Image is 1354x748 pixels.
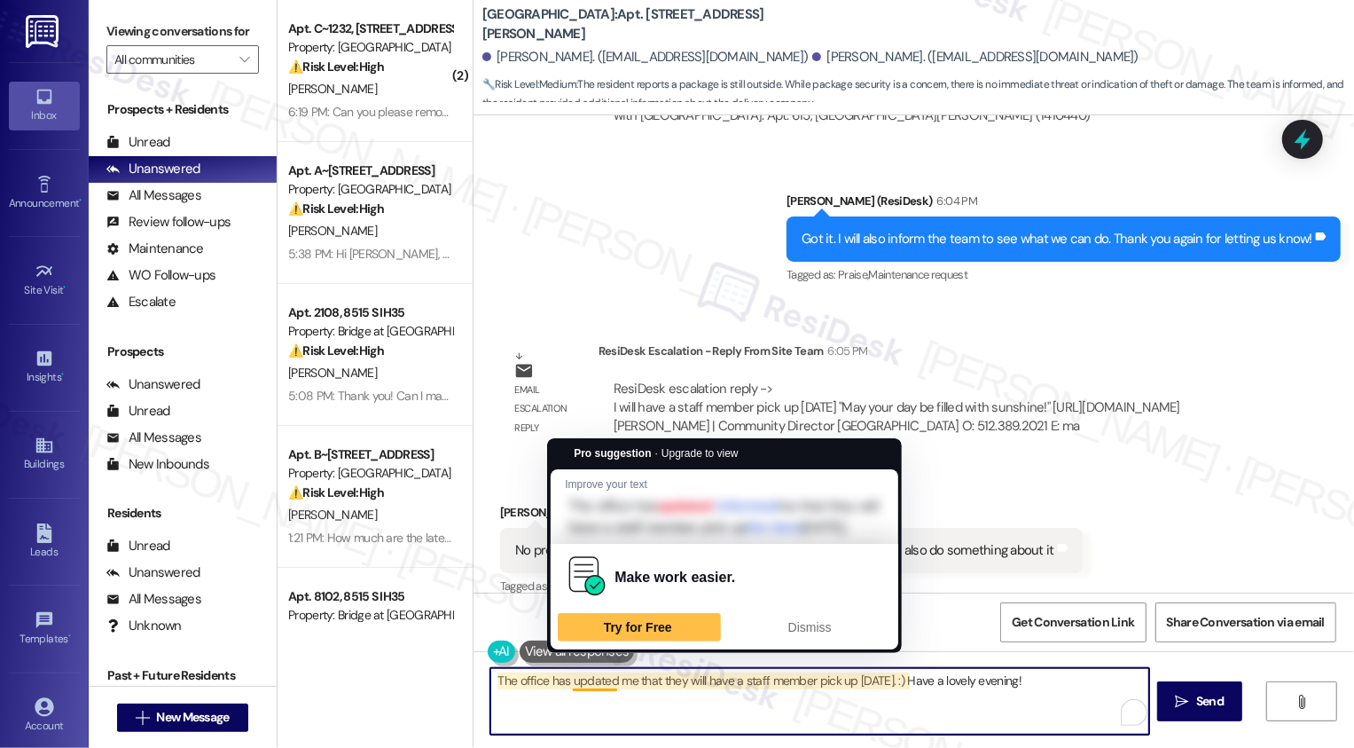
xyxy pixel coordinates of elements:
[106,402,170,421] div: Unread
[515,541,1054,560] div: No problem! The company that delivered was Fedex. Maybe they can also do something about it
[288,59,384,75] strong: ⚠️ Risk Level: High
[106,266,215,285] div: WO Follow-ups
[106,429,201,447] div: All Messages
[106,186,201,205] div: All Messages
[288,303,452,322] div: Apt. 2108, 8515 S IH35
[787,262,1341,287] div: Tagged as:
[114,45,231,74] input: All communities
[26,15,62,48] img: ResiDesk Logo
[482,48,809,67] div: [PERSON_NAME]. ([EMAIL_ADDRESS][DOMAIN_NAME])
[288,507,377,523] span: [PERSON_NAME]
[1157,681,1243,721] button: Send
[106,293,176,311] div: Escalate
[1000,602,1146,642] button: Get Conversation Link
[106,563,200,582] div: Unanswered
[9,692,80,740] a: Account
[787,192,1341,217] div: [PERSON_NAME] (ResiDesk)
[288,388,656,404] div: 5:08 PM: Thank you! Can I make a partial payment with a money order?
[802,230,1312,248] div: Got it. I will also inform the team to see what we can do. Thank you again for letting us know!
[288,606,452,625] div: Property: Bridge at [GEOGRAPHIC_DATA]
[61,368,64,381] span: •
[500,573,1083,599] div: Tagged as:
[1155,602,1336,642] button: Share Conversation via email
[288,38,452,57] div: Property: [GEOGRAPHIC_DATA]
[288,104,635,120] div: 6:19 PM: Can you please remove me from your contacts. Thank you!
[9,82,80,130] a: Inbox
[106,213,231,232] div: Review follow-ups
[89,504,277,523] div: Residents
[514,381,583,437] div: Email escalation reply
[482,77,576,91] strong: 🔧 Risk Level: Medium
[9,518,80,566] a: Leads
[933,192,977,210] div: 6:04 PM
[136,711,149,725] i: 
[824,342,868,360] div: 6:05 PM
[1196,692,1224,711] span: Send
[89,666,277,685] div: Past + Future Residents
[288,484,384,500] strong: ⚠️ Risk Level: High
[490,668,1149,735] textarea: To enrich screen reader interactions, please activate Accessibility in Grammarly extension settings
[482,75,1354,114] span: : The resident reports a package is still outside. While package security is a concern, there is ...
[288,201,384,217] strong: ⚠️ Risk Level: High
[288,464,452,483] div: Property: [GEOGRAPHIC_DATA]
[288,445,452,464] div: Apt. B~[STREET_ADDRESS]
[1167,613,1325,632] span: Share Conversation via email
[106,537,170,555] div: Unread
[106,455,209,474] div: New Inbounds
[288,365,377,381] span: [PERSON_NAME]
[1176,695,1189,709] i: 
[288,587,452,606] div: Apt. 8102, 8515 S IH35
[812,48,1139,67] div: [PERSON_NAME]. ([EMAIL_ADDRESS][DOMAIN_NAME])
[89,100,277,119] div: Prospects + Residents
[288,322,452,341] div: Property: Bridge at [GEOGRAPHIC_DATA]
[106,375,200,394] div: Unanswered
[288,223,377,239] span: [PERSON_NAME]
[599,342,1266,366] div: ResiDesk Escalation - Reply From Site Team
[106,160,200,178] div: Unanswered
[106,617,182,635] div: Unknown
[64,281,67,294] span: •
[288,20,452,38] div: Apt. C~1232, [STREET_ADDRESS]
[156,708,229,727] span: New Message
[1295,695,1309,709] i: 
[9,430,80,478] a: Buildings
[79,194,82,207] span: •
[482,5,837,43] b: [GEOGRAPHIC_DATA]: Apt. [STREET_ADDRESS][PERSON_NAME]
[500,503,1083,528] div: [PERSON_NAME]
[239,52,249,67] i: 
[838,267,868,282] span: Praise ,
[117,704,248,732] button: New Message
[9,343,80,391] a: Insights •
[9,605,80,653] a: Templates •
[288,343,384,358] strong: ⚠️ Risk Level: High
[869,267,968,282] span: Maintenance request
[68,630,71,642] span: •
[106,240,204,258] div: Maintenance
[106,133,170,152] div: Unread
[614,380,1180,436] div: ResiDesk escalation reply -> I will have a staff member pick up [DATE] "May your day be filled wi...
[106,590,201,609] div: All Messages
[9,256,80,304] a: Site Visit •
[288,81,377,97] span: [PERSON_NAME]
[1012,613,1134,632] span: Get Conversation Link
[288,530,470,546] div: 1:21 PM: How much are the late fees
[89,343,277,361] div: Prospects
[106,18,259,45] label: Viewing conversations for
[288,180,452,199] div: Property: [GEOGRAPHIC_DATA]
[288,161,452,180] div: Apt. A~[STREET_ADDRESS]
